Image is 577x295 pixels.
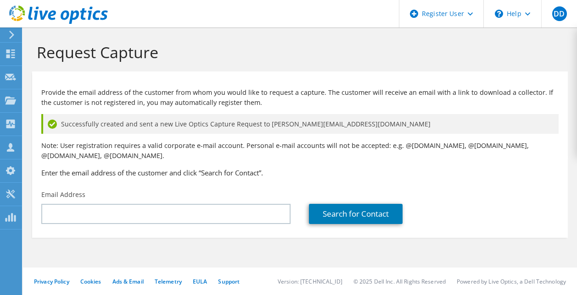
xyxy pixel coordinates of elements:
[61,119,431,129] span: Successfully created and sent a new Live Optics Capture Request to [PERSON_NAME][EMAIL_ADDRESS][D...
[37,43,559,62] h1: Request Capture
[80,278,101,285] a: Cookies
[552,6,567,21] span: DD
[353,278,446,285] li: © 2025 Dell Inc. All Rights Reserved
[34,278,69,285] a: Privacy Policy
[41,141,559,161] p: Note: User registration requires a valid corporate e-mail account. Personal e-mail accounts will ...
[155,278,182,285] a: Telemetry
[41,87,559,108] p: Provide the email address of the customer from whom you would like to request a capture. The cust...
[41,190,85,199] label: Email Address
[193,278,207,285] a: EULA
[457,278,566,285] li: Powered by Live Optics, a Dell Technology
[278,278,342,285] li: Version: [TECHNICAL_ID]
[112,278,144,285] a: Ads & Email
[495,10,503,18] svg: \n
[41,168,559,178] h3: Enter the email address of the customer and click “Search for Contact”.
[309,204,403,224] a: Search for Contact
[218,278,240,285] a: Support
